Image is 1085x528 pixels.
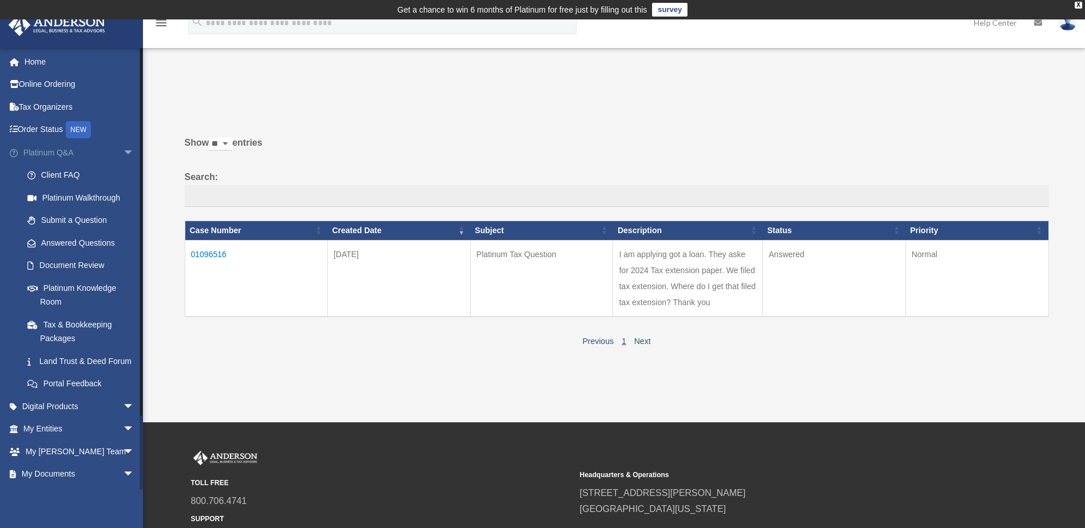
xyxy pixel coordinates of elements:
[905,221,1048,240] th: Priority: activate to sort column ascending
[16,313,152,350] a: Tax & Bookkeeping Packages
[398,3,647,17] div: Get a chance to win 6 months of Platinum for free just by filling out this
[622,337,626,346] a: 1
[16,186,152,209] a: Platinum Walkthrough
[8,440,152,463] a: My [PERSON_NAME] Teamarrow_drop_down
[763,221,906,240] th: Status: activate to sort column ascending
[652,3,687,17] a: survey
[470,221,613,240] th: Subject: activate to sort column ascending
[16,277,152,313] a: Platinum Knowledge Room
[763,240,906,317] td: Answered
[209,138,232,151] select: Showentries
[1059,14,1076,31] img: User Pic
[5,14,109,36] img: Anderson Advisors Platinum Portal
[16,209,152,232] a: Submit a Question
[470,240,613,317] td: Platinum Tax Question
[123,395,146,418] span: arrow_drop_down
[123,418,146,441] span: arrow_drop_down
[8,50,152,73] a: Home
[191,451,260,466] img: Anderson Advisors Platinum Portal
[580,469,961,481] small: Headquarters & Operations
[185,240,328,317] td: 01096516
[634,337,651,346] a: Next
[328,240,471,317] td: [DATE]
[8,395,152,418] a: Digital Productsarrow_drop_down
[191,496,247,506] a: 800.706.4741
[580,488,746,498] a: [STREET_ADDRESS][PERSON_NAME]
[185,169,1049,207] label: Search:
[8,485,152,508] a: Online Learningarrow_drop_down
[123,141,146,165] span: arrow_drop_down
[328,221,471,240] th: Created Date: activate to sort column ascending
[8,141,152,164] a: Platinum Q&Aarrow_drop_down
[1075,2,1082,9] div: close
[185,185,1049,207] input: Search:
[185,221,328,240] th: Case Number: activate to sort column ascending
[191,513,572,525] small: SUPPORT
[582,337,613,346] a: Previous
[123,485,146,509] span: arrow_drop_down
[154,16,168,30] i: menu
[16,350,152,373] a: Land Trust & Deed Forum
[8,418,152,441] a: My Entitiesarrow_drop_down
[191,477,572,489] small: TOLL FREE
[66,121,91,138] div: NEW
[123,440,146,463] span: arrow_drop_down
[905,240,1048,317] td: Normal
[191,15,204,28] i: search
[123,463,146,486] span: arrow_drop_down
[185,135,1049,162] label: Show entries
[16,231,146,254] a: Answered Questions
[613,240,763,317] td: I am applying got a loan. They aske for 2024 Tax extension paper. We filed tax extension. Where d...
[16,373,152,395] a: Portal Feedback
[8,463,152,486] a: My Documentsarrow_drop_down
[613,221,763,240] th: Description: activate to sort column ascending
[16,164,152,187] a: Client FAQ
[154,20,168,30] a: menu
[8,118,152,142] a: Order StatusNEW
[8,73,152,96] a: Online Ordering
[8,95,152,118] a: Tax Organizers
[580,504,726,514] a: [GEOGRAPHIC_DATA][US_STATE]
[16,254,152,277] a: Document Review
